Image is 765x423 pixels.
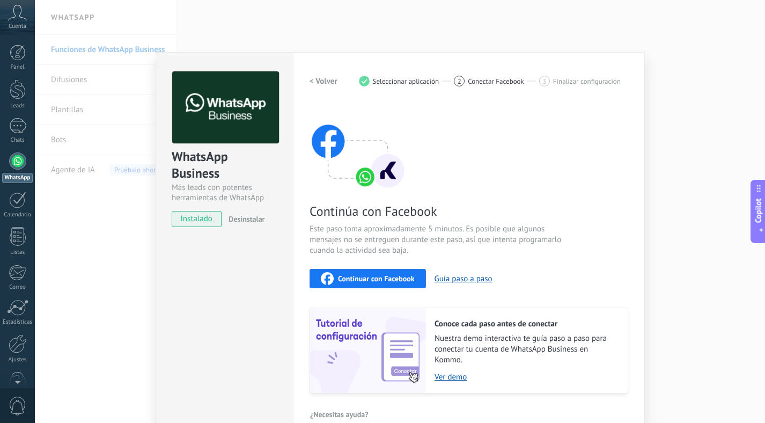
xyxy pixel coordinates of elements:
div: WhatsApp [2,173,33,183]
span: Cuenta [9,23,26,30]
button: Continuar con Facebook [310,269,426,288]
div: Calendario [2,211,33,218]
span: Desinstalar [229,214,264,224]
a: Ver demo [435,372,617,382]
button: Guía paso a paso [435,274,492,284]
div: Panel [2,64,33,71]
div: Estadísticas [2,319,33,326]
button: < Volver [310,71,337,91]
span: 2 [458,77,461,86]
span: Este paso toma aproximadamente 5 minutos. Es posible que algunos mensajes no se entreguen durante... [310,224,565,256]
div: Correo [2,284,33,291]
button: Desinstalar [224,211,264,227]
span: 3 [542,77,546,86]
div: Listas [2,249,33,256]
span: Seleccionar aplicación [373,77,439,85]
span: Continuar con Facebook [338,275,415,282]
h2: < Volver [310,76,337,86]
span: Nuestra demo interactiva te guía paso a paso para conectar tu cuenta de WhatsApp Business en Kommo. [435,333,617,366]
span: Copilot [753,199,764,223]
div: Chats [2,137,33,144]
div: WhatsApp Business [172,148,277,183]
img: logo_main.png [172,71,279,144]
span: ¿Necesitas ayuda? [310,411,369,418]
div: Leads [2,103,33,110]
img: connect with facebook [310,104,406,189]
span: Continúa con Facebook [310,203,565,220]
span: Conectar Facebook [468,77,524,85]
span: Finalizar configuración [553,77,621,85]
div: Ajustes [2,356,33,363]
button: ¿Necesitas ayuda? [310,406,369,422]
h2: Conoce cada paso antes de conectar [435,319,617,329]
div: Más leads con potentes herramientas de WhatsApp [172,183,277,203]
span: instalado [172,211,221,227]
